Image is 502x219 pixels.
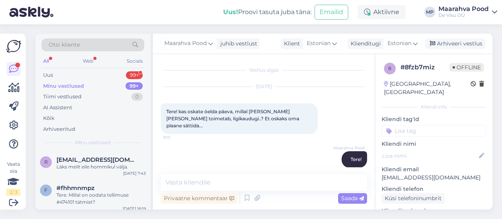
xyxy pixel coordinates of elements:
div: # 8fzb7miz [400,63,449,72]
span: f [44,187,47,193]
span: 8 [388,65,391,71]
div: Proovi tasuta juba täna: [223,7,311,17]
div: Tere. Millal on oodata tellimuse #474101 tätmist? [56,192,146,206]
div: [DATE] 16:19 [123,206,146,212]
div: Klient [281,40,300,48]
div: Uus [43,71,53,79]
div: Vestlus algas [161,67,367,74]
p: Kliendi nimi [382,140,486,148]
span: reetjuuse@hotmail.com [56,156,138,163]
span: Tere! kas oskate öelda päeva, millal [PERSON_NAME] [PERSON_NAME] toimetab, ligikaudugi..? Et oska... [166,109,300,129]
span: Offline [449,63,484,72]
div: De Visu OÜ [438,12,489,18]
a: Maarahva PoodDe Visu OÜ [438,6,497,18]
div: [DATE] [161,83,367,90]
span: #fhhmnmpz [56,185,95,192]
div: Vaata siia [6,161,20,196]
div: Tiimi vestlused [43,93,82,101]
span: Minu vestlused [75,139,111,146]
input: Lisa tag [382,125,486,137]
div: Web [81,56,95,66]
div: 99+ [125,82,143,90]
div: Arhiveeritud [43,125,75,133]
span: Saada [341,195,364,202]
span: Maarahva Pood [164,39,207,48]
div: 2 / 3 [6,189,20,196]
div: Privaatne kommentaar [161,193,237,204]
div: Arhiveeri vestlus [425,38,486,49]
div: Kliendi info [382,103,486,110]
div: AI Assistent [43,104,72,112]
div: [GEOGRAPHIC_DATA], [GEOGRAPHIC_DATA] [384,80,471,96]
button: Emailid [315,5,348,20]
div: Küsi telefoninumbrit [382,193,445,204]
div: 0 [131,93,143,101]
p: Klienditeekond [382,207,486,215]
b: Uus! [223,8,238,16]
div: [DATE] 7:43 [123,170,146,176]
span: 9:13 [163,134,193,140]
p: Kliendi telefon [382,185,486,193]
div: Minu vestlused [43,82,84,90]
span: Estonian [307,39,331,48]
div: Socials [125,56,144,66]
div: 99+ [126,71,143,79]
span: r [44,159,48,165]
span: Estonian [387,39,411,48]
div: MP [424,7,435,18]
img: Askly Logo [6,40,21,52]
div: Läks meilt eile hommikul välja. [56,163,146,170]
div: Klienditugi [347,40,381,48]
span: Tere! [351,156,362,162]
p: [EMAIL_ADDRESS][DOMAIN_NAME] [382,174,486,182]
span: Otsi kliente [49,41,80,49]
input: Lisa nimi [382,152,477,160]
div: Maarahva Pood [438,6,489,12]
div: Aktiivne [358,5,406,19]
p: Kliendi tag'id [382,115,486,123]
p: Kliendi email [382,165,486,174]
div: Kõik [43,114,55,122]
span: Maarahva Pood [333,145,365,151]
div: juhib vestlust [217,40,257,48]
div: All [42,56,51,66]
